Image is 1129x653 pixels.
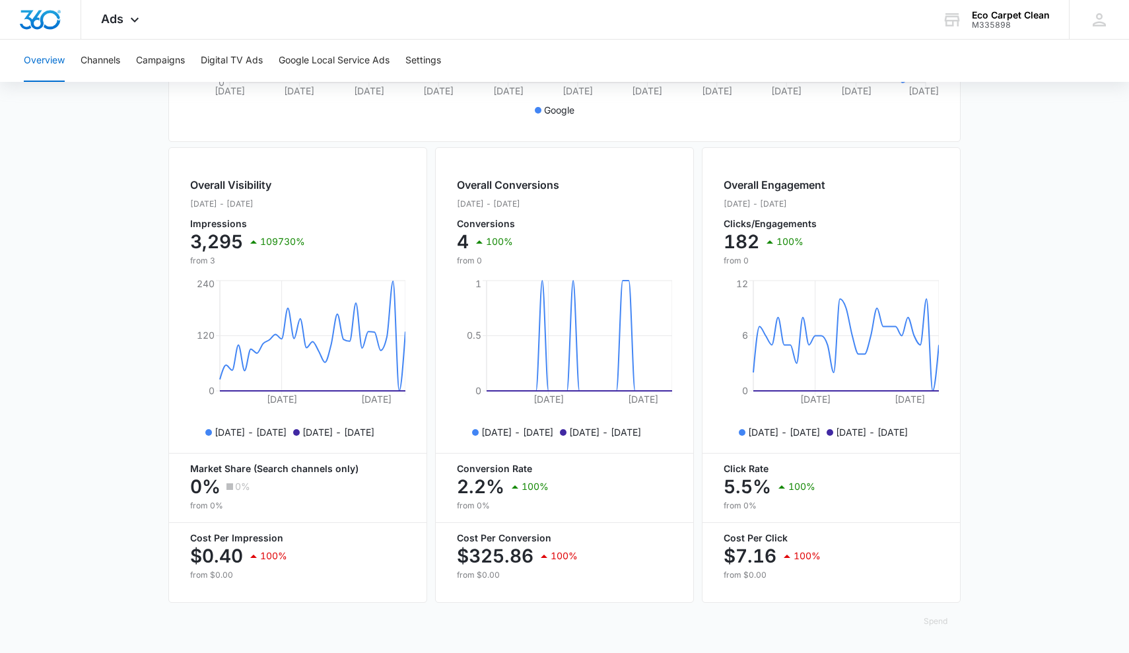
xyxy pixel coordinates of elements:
[895,394,925,405] tspan: [DATE]
[457,464,672,473] p: Conversion Rate
[475,278,481,289] tspan: 1
[219,77,224,88] tspan: 0
[771,85,802,96] tspan: [DATE]
[776,237,804,246] p: 100%
[800,394,831,405] tspan: [DATE]
[209,385,215,396] tspan: 0
[628,394,658,405] tspan: [DATE]
[481,425,553,439] p: [DATE] - [DATE]
[736,278,748,289] tspan: 12
[457,177,559,193] h2: Overall Conversions
[81,40,120,82] button: Channels
[101,12,123,26] span: Ads
[405,40,441,82] button: Settings
[724,198,825,210] p: [DATE] - [DATE]
[724,533,939,543] p: Cost Per Click
[486,237,513,246] p: 100%
[302,425,374,439] p: [DATE] - [DATE]
[551,551,578,561] p: 100%
[190,231,243,252] p: 3,295
[724,177,825,193] h2: Overall Engagement
[457,500,672,512] p: from 0%
[972,20,1050,30] div: account id
[235,482,250,491] p: 0%
[908,85,939,96] tspan: [DATE]
[190,545,243,567] p: $0.40
[972,10,1050,20] div: account name
[724,476,771,497] p: 5.5%
[493,85,524,96] tspan: [DATE]
[702,85,732,96] tspan: [DATE]
[197,278,215,289] tspan: 240
[190,177,305,193] h2: Overall Visibility
[467,329,481,341] tspan: 0.5
[742,329,748,341] tspan: 6
[190,500,405,512] p: from 0%
[197,329,215,341] tspan: 120
[267,394,297,405] tspan: [DATE]
[788,482,815,491] p: 100%
[457,476,504,497] p: 2.2%
[354,85,384,96] tspan: [DATE]
[190,476,221,497] p: 0%
[794,551,821,561] p: 100%
[522,482,549,491] p: 100%
[724,255,825,267] p: from 0
[190,569,405,581] p: from $0.00
[724,545,776,567] p: $7.16
[201,40,263,82] button: Digital TV Ads
[563,85,593,96] tspan: [DATE]
[260,237,305,246] p: 109730%
[569,425,641,439] p: [DATE] - [DATE]
[724,500,939,512] p: from 0%
[632,85,662,96] tspan: [DATE]
[836,425,908,439] p: [DATE] - [DATE]
[475,385,481,396] tspan: 0
[724,219,825,228] p: Clicks/Engagements
[841,85,872,96] tspan: [DATE]
[724,464,939,473] p: Click Rate
[457,219,559,228] p: Conversions
[215,85,245,96] tspan: [DATE]
[457,198,559,210] p: [DATE] - [DATE]
[724,569,939,581] p: from $0.00
[742,385,748,396] tspan: 0
[279,40,390,82] button: Google Local Service Ads
[361,394,392,405] tspan: [DATE]
[457,231,469,252] p: 4
[533,394,564,405] tspan: [DATE]
[724,231,759,252] p: 182
[910,605,961,637] button: Spend
[136,40,185,82] button: Campaigns
[190,255,305,267] p: from 3
[190,533,405,543] p: Cost Per Impression
[748,425,820,439] p: [DATE] - [DATE]
[544,103,574,117] p: Google
[457,255,559,267] p: from 0
[215,425,287,439] p: [DATE] - [DATE]
[457,569,672,581] p: from $0.00
[284,85,314,96] tspan: [DATE]
[457,533,672,543] p: Cost Per Conversion
[423,85,454,96] tspan: [DATE]
[190,198,305,210] p: [DATE] - [DATE]
[457,545,533,567] p: $325.86
[190,464,405,473] p: Market Share (Search channels only)
[260,551,287,561] p: 100%
[190,219,305,228] p: Impressions
[24,40,65,82] button: Overview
